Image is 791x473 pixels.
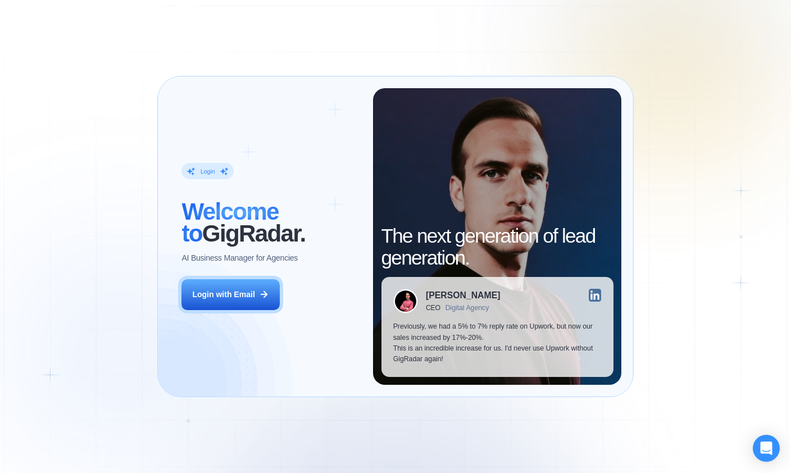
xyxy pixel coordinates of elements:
div: CEO [426,304,440,312]
div: Login [201,167,215,175]
p: Previously, we had a 5% to 7% reply rate on Upwork, but now our sales increased by 17%-20%. This ... [393,321,602,365]
p: AI Business Manager for Agencies [181,253,298,263]
div: [PERSON_NAME] [426,291,500,300]
button: Login with Email [181,279,279,310]
span: Welcome to [181,198,278,247]
div: Open Intercom Messenger [753,435,780,462]
div: Login with Email [192,289,254,300]
h2: ‍ GigRadar. [181,201,361,244]
div: Digital Agency [445,304,489,312]
h2: The next generation of lead generation. [381,225,613,269]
